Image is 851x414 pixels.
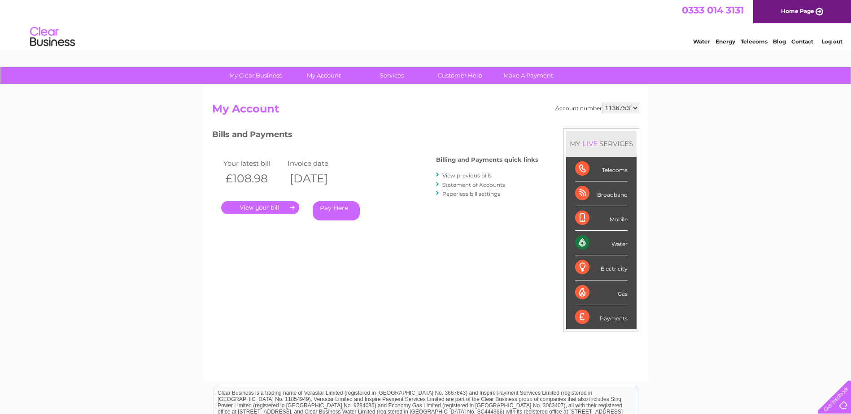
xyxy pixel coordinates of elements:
[212,103,639,120] h2: My Account
[575,305,628,329] div: Payments
[575,181,628,206] div: Broadband
[221,169,286,188] th: £108.98
[575,206,628,231] div: Mobile
[791,38,813,45] a: Contact
[442,190,500,197] a: Paperless bill settings
[355,67,429,84] a: Services
[575,157,628,181] div: Telecoms
[442,181,505,188] a: Statement of Accounts
[287,67,361,84] a: My Account
[566,131,637,156] div: MY SERVICES
[821,38,842,45] a: Log out
[580,139,599,148] div: LIVE
[30,23,75,51] img: logo.png
[423,67,497,84] a: Customer Help
[214,5,638,43] div: Clear Business is a trading name of Verastar Limited (registered in [GEOGRAPHIC_DATA] No. 3667643...
[575,231,628,255] div: Water
[221,201,299,214] a: .
[218,67,292,84] a: My Clear Business
[436,156,538,163] h4: Billing and Payments quick links
[575,280,628,305] div: Gas
[221,157,286,169] td: Your latest bill
[575,255,628,280] div: Electricity
[773,38,786,45] a: Blog
[442,172,492,179] a: View previous bills
[212,128,538,144] h3: Bills and Payments
[491,67,565,84] a: Make A Payment
[555,103,639,113] div: Account number
[285,157,350,169] td: Invoice date
[682,4,744,16] a: 0333 014 3131
[693,38,710,45] a: Water
[285,169,350,188] th: [DATE]
[741,38,768,45] a: Telecoms
[716,38,735,45] a: Energy
[313,201,360,220] a: Pay Here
